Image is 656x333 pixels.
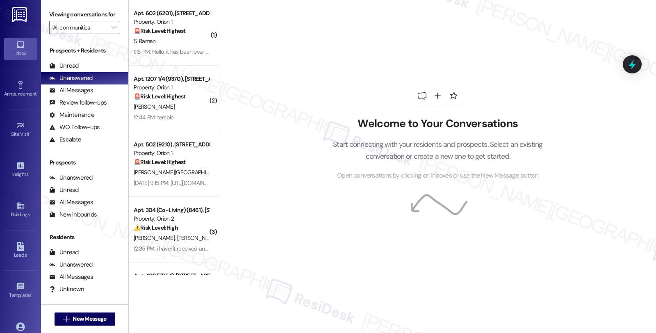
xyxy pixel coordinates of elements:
[134,75,210,83] div: Apt. 1207 1/4 (9370), [STREET_ADDRESS]
[49,86,93,95] div: All Messages
[112,24,116,31] i: 
[134,114,173,121] div: 12:44 PM: terrible
[4,239,37,262] a: Leads
[4,119,37,141] a: Site Visit •
[49,111,94,119] div: Maintenance
[49,74,93,82] div: Unanswered
[134,37,155,45] span: S. Raman
[4,280,37,302] a: Templates •
[134,214,210,223] div: Property: Orion 2
[134,158,186,166] strong: 🚨 Risk Level: Highest
[337,171,538,181] span: Open conversations by clicking on inboxes or use the New Message button
[134,271,210,280] div: Apt. 403 (7954), [STREET_ADDRESS]
[134,234,177,242] span: [PERSON_NAME]
[134,179,224,187] div: [DATE] 9:15 PM: [URL][DOMAIN_NAME]
[134,245,292,252] div: 12:35 PM: i haven't received any of that not even the unit infor sheet
[177,234,218,242] span: [PERSON_NAME]
[41,158,128,167] div: Prospects
[4,199,37,221] a: Buildings
[134,93,186,100] strong: 🚨 Risk Level: Highest
[73,315,106,323] span: New Message
[12,7,29,22] img: ResiDesk Logo
[32,291,33,297] span: •
[134,18,210,26] div: Property: Orion 1
[49,273,93,281] div: All Messages
[134,27,186,34] strong: 🚨 Risk Level: Highest
[49,285,84,294] div: Unknown
[49,98,107,107] div: Review follow-ups
[321,117,555,130] h2: Welcome to Your Conversations
[41,46,128,55] div: Prospects + Residents
[28,170,30,176] span: •
[321,139,555,162] p: Start connecting with your residents and prospects. Select an existing conversation or create a n...
[63,316,69,322] i: 
[49,186,79,194] div: Unread
[134,83,210,92] div: Property: Orion 1
[49,123,100,132] div: WO Follow-ups
[134,169,227,176] span: [PERSON_NAME][GEOGRAPHIC_DATA]
[4,38,37,60] a: Inbox
[30,130,31,136] span: •
[134,48,559,55] div: 1:15 PM: Hello, it has been over a week that our unit has not had gas. We have received no commun...
[134,149,210,157] div: Property: Orion 1
[49,198,93,207] div: All Messages
[36,90,38,96] span: •
[134,224,178,231] strong: ⚠️ Risk Level: High
[134,140,210,149] div: Apt. 502 (9210), [STREET_ADDRESS]
[49,260,93,269] div: Unanswered
[49,248,79,257] div: Unread
[49,210,97,219] div: New Inbounds
[41,233,128,242] div: Residents
[55,312,115,326] button: New Message
[49,135,81,144] div: Escalate
[53,21,107,34] input: All communities
[134,103,175,110] span: [PERSON_NAME]
[134,9,210,18] div: Apt. 602 (6201), [STREET_ADDRESS]
[49,62,79,70] div: Unread
[49,8,120,21] label: Viewing conversations for
[134,206,210,214] div: Apt. 304 (Co-Living) (8461), [STREET_ADDRESS][PERSON_NAME]
[49,173,93,182] div: Unanswered
[4,159,37,181] a: Insights •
